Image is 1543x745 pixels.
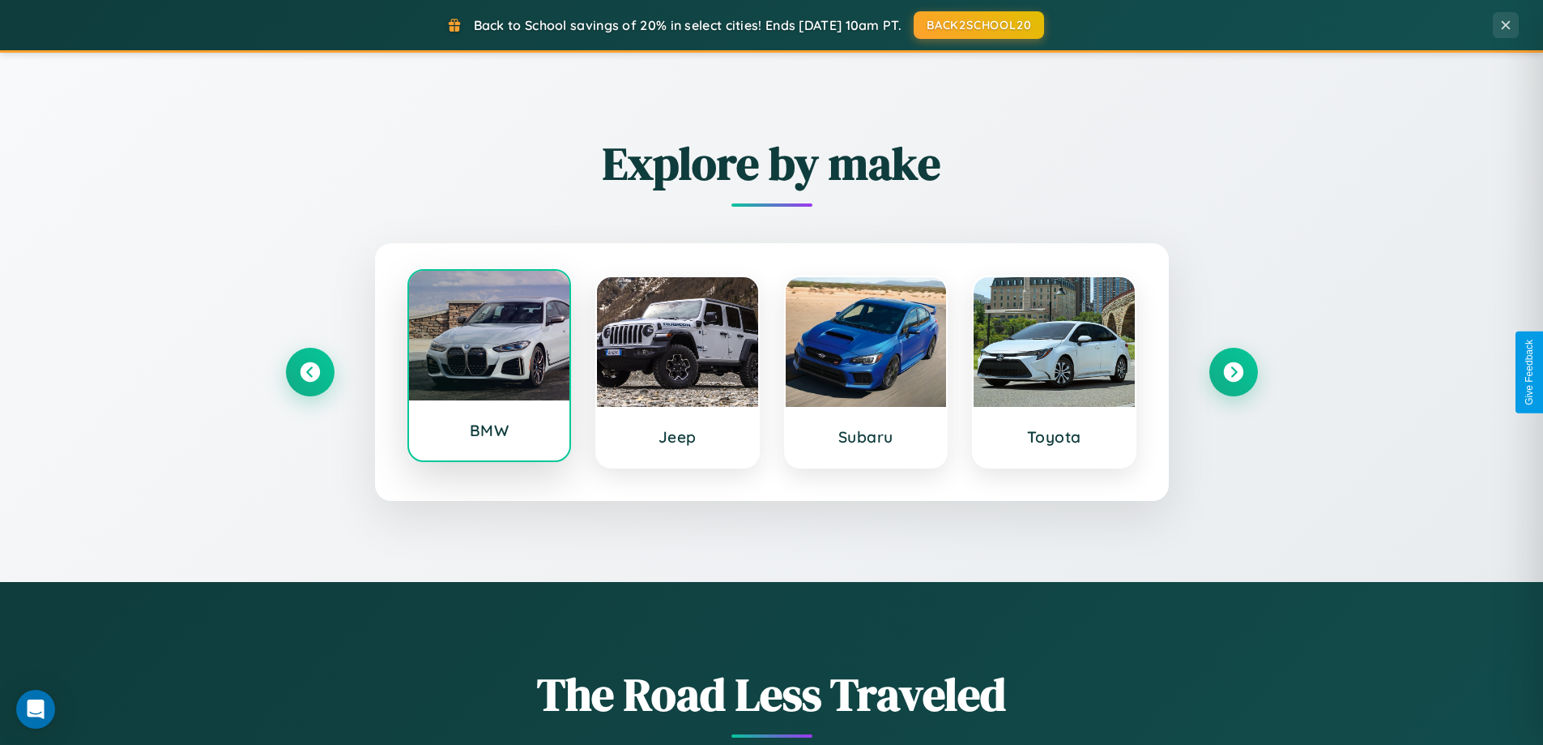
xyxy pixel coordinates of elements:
h3: Jeep [613,427,742,447]
h3: BMW [425,421,554,440]
span: Back to School savings of 20% in select cities! Ends [DATE] 10am PT. [474,17,902,33]
h2: Explore by make [286,132,1258,195]
h3: Subaru [802,427,931,447]
button: BACK2SCHOOL20 [914,11,1044,39]
h1: The Road Less Traveled [286,663,1258,726]
div: Open Intercom Messenger [16,690,55,729]
div: Give Feedback [1524,340,1535,405]
h3: Toyota [990,427,1119,447]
